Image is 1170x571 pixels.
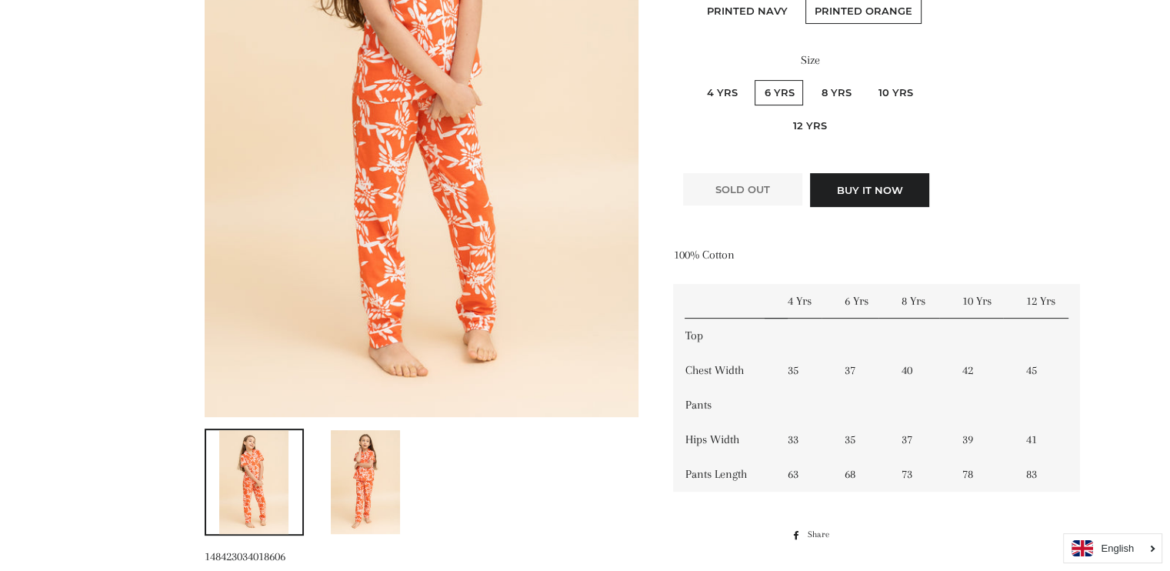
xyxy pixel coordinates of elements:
td: 12 Yrs [1015,284,1080,319]
img: Load image into Gallery viewer, Abstract Butterflies Button Down PJ [331,430,400,534]
span: Share [807,526,836,543]
td: 41 [1015,422,1080,457]
td: 8 Yrs [890,284,951,319]
label: 8 Yrs [812,80,860,105]
td: Pants [673,388,775,422]
label: 12 Yrs [783,113,835,139]
label: 6 Yrs [755,80,803,105]
a: English [1072,540,1154,556]
img: Load image into Gallery viewer, Abstract Butterflies Button Down PJ [219,430,288,534]
td: 10 Yrs [951,284,1015,319]
span: Sold Out [715,183,770,195]
td: 40 [890,353,951,388]
td: 39 [951,422,1015,457]
td: Pants Length [673,457,775,492]
td: 73 [890,457,951,492]
td: 83 [1015,457,1080,492]
td: Hips Width [673,422,775,457]
label: 10 Yrs [868,80,922,105]
td: 45 [1015,353,1080,388]
td: Top [673,319,775,353]
i: English [1101,543,1134,553]
td: 37 [890,422,951,457]
label: 4 Yrs [697,80,746,105]
td: 33 [776,422,833,457]
td: 6 Yrs [833,284,890,319]
label: Size [673,51,946,70]
td: 68 [833,457,890,492]
td: 42 [951,353,1015,388]
td: 37 [833,353,890,388]
button: Sold Out [683,173,802,205]
td: Chest Width [673,353,775,388]
td: 4 Yrs [776,284,833,319]
td: 63 [776,457,833,492]
td: 35 [776,353,833,388]
td: 35 [833,422,890,457]
p: 100% Cotton [673,245,946,265]
button: Buy it now [810,173,929,207]
td: 78 [951,457,1015,492]
span: 148423034018606 [205,549,285,563]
